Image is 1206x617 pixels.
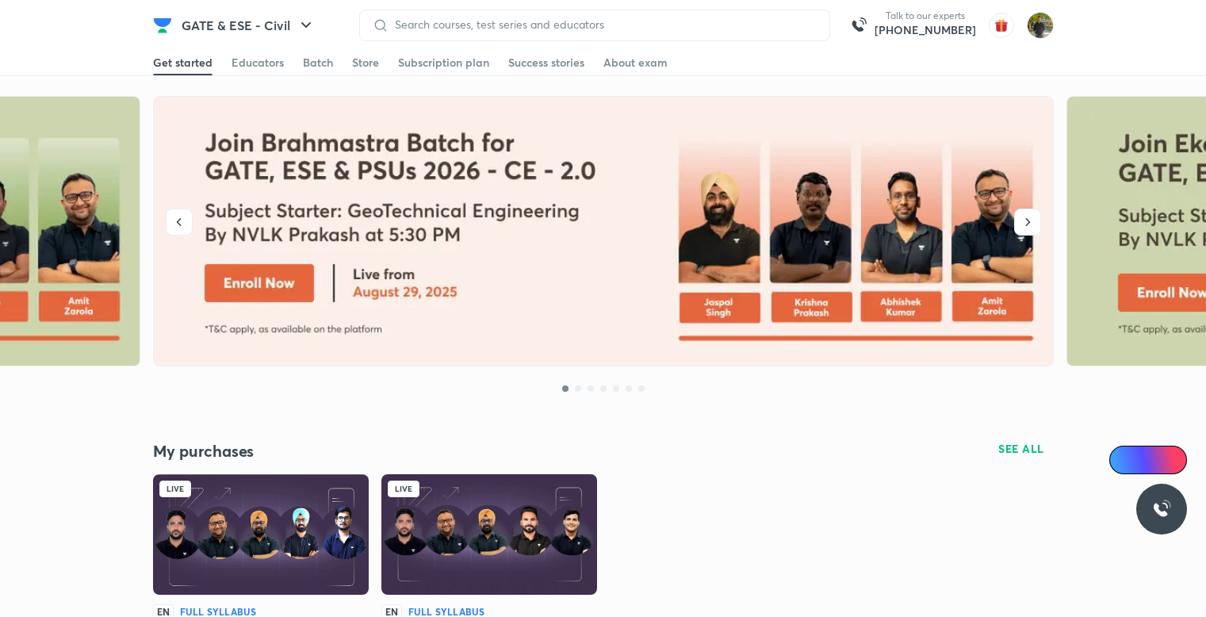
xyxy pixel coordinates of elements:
[389,18,817,31] input: Search courses, test series and educators
[508,50,584,75] a: Success stories
[153,55,212,71] div: Get started
[508,55,584,71] div: Success stories
[153,16,172,35] img: Company Logo
[172,10,325,41] button: GATE & ESE - Civil
[398,55,489,71] div: Subscription plan
[381,474,597,595] img: Batch Thumbnail
[352,55,379,71] div: Store
[1135,454,1177,466] span: Ai Doubts
[1109,446,1187,474] a: Ai Doubts
[998,443,1044,454] span: SEE ALL
[603,50,668,75] a: About exam
[159,481,191,497] div: Live
[388,481,419,497] div: Live
[875,10,976,22] p: Talk to our experts
[303,55,333,71] div: Batch
[153,50,212,75] a: Get started
[398,50,489,75] a: Subscription plan
[232,55,284,71] div: Educators
[232,50,284,75] a: Educators
[875,22,976,38] a: [PHONE_NUMBER]
[1152,500,1171,519] img: ttu
[603,55,668,71] div: About exam
[153,474,369,595] img: Batch Thumbnail
[989,436,1054,462] button: SEE ALL
[1119,454,1131,466] img: Icon
[153,441,603,462] h4: My purchases
[352,50,379,75] a: Store
[1027,12,1054,39] img: shubham rawat
[303,50,333,75] a: Batch
[843,10,875,41] img: call-us
[989,13,1014,38] img: avatar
